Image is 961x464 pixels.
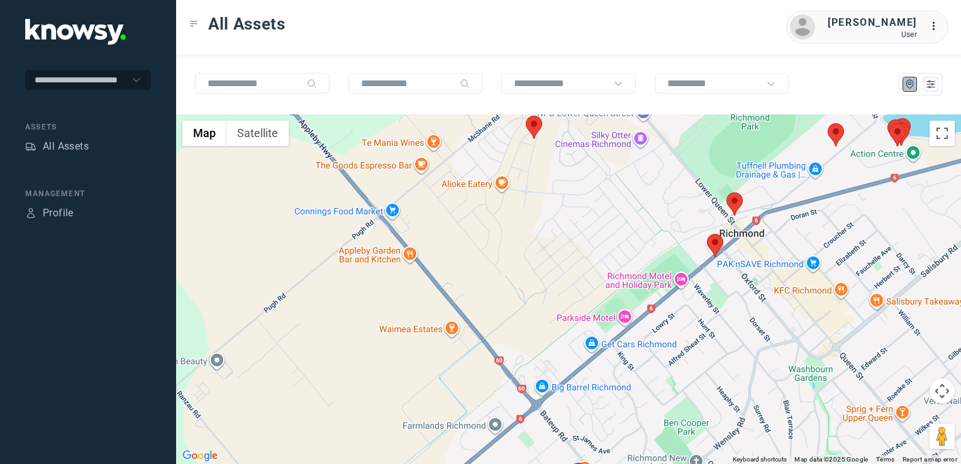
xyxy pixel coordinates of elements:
[182,121,226,146] button: Show street map
[930,21,943,31] tspan: ...
[930,19,945,36] div: :
[930,19,945,34] div: :
[25,139,89,154] a: AssetsAll Assets
[790,14,815,40] img: avatar.png
[226,121,289,146] button: Show satellite imagery
[904,79,916,90] div: Map
[25,207,36,219] div: Profile
[179,448,221,464] img: Google
[179,448,221,464] a: Open this area in Google Maps (opens a new window)
[25,19,126,45] img: Application Logo
[25,141,36,152] div: Assets
[43,206,74,221] div: Profile
[733,455,787,464] button: Keyboard shortcuts
[876,456,895,463] a: Terms (opens in new tab)
[930,121,955,146] button: Toggle fullscreen view
[208,13,286,35] span: All Assets
[25,121,151,133] div: Assets
[189,19,198,28] div: Toggle Menu
[925,79,936,90] div: List
[794,456,868,463] span: Map data ©2025 Google
[903,456,957,463] a: Report a map error
[307,79,317,89] div: Search
[828,15,917,30] div: [PERSON_NAME]
[25,206,74,221] a: ProfileProfile
[43,139,89,154] div: All Assets
[25,188,151,199] div: Management
[930,378,955,404] button: Map camera controls
[460,79,470,89] div: Search
[930,424,955,449] button: Drag Pegman onto the map to open Street View
[828,30,917,39] div: User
